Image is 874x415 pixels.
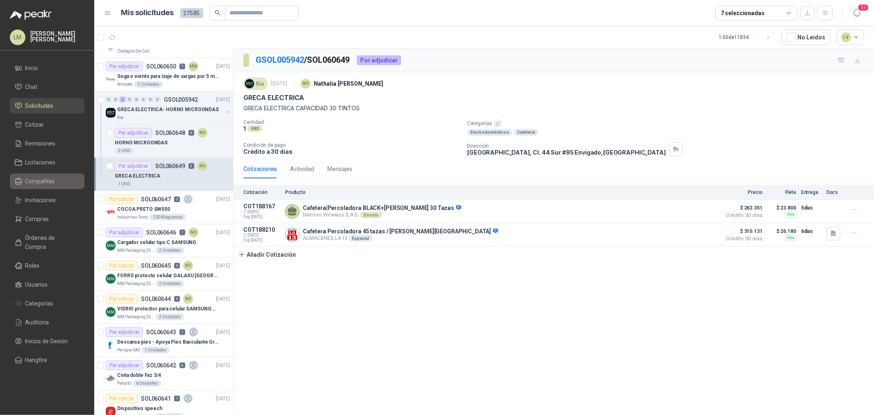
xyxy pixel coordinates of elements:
p: MM Packaging [GEOGRAPHIC_DATA] [117,314,154,320]
p: Perugia SAS [117,347,140,353]
p: SOL060642 [146,363,176,368]
div: 5 Unidades [134,81,163,88]
div: Por adjudicar [357,55,401,65]
div: 0 [106,97,112,103]
p: $ 23.800 [767,203,796,213]
p: Precio [722,189,763,195]
span: Usuarios [25,280,48,289]
p: [DATE] [216,262,230,270]
div: Por cotizar [106,394,138,404]
img: Company Logo [286,228,299,242]
div: Cotizaciones [243,164,277,173]
div: Por adjudicar [115,128,152,138]
div: Por adjudicar [115,161,152,171]
p: Flete [767,189,796,195]
p: COT188167 [243,203,280,210]
p: COT188210 [243,226,280,233]
p: 1 [179,329,185,335]
div: Por adjudicar [106,62,143,71]
div: 0 [134,97,140,103]
span: $ 310.131 [722,226,763,236]
div: UND [247,125,263,132]
a: Chat [10,79,84,95]
div: 1 UND [115,181,134,187]
p: Soga o viento para izaje de cargas por 5 metros [117,73,219,80]
div: Flex [785,235,796,241]
span: C: [DATE] [243,233,280,238]
p: [DATE] [271,80,287,88]
p: GRECA ELECTRICA- HORNO MICROONDAS [117,106,219,114]
p: 6 días [801,226,822,236]
p: SOL060645 [141,263,171,269]
div: 2 UND [115,148,134,154]
div: Por cotizar [106,294,138,304]
a: Por adjudicarSOL0606501MM[DATE] Company LogoSoga o viento para izaje de cargas por 5 metrosAlmate... [94,58,233,91]
p: 0 [174,296,180,302]
div: 6 Unidades [133,380,161,387]
button: No Leídos [782,30,830,45]
span: Crédito 30 días [722,236,763,241]
a: Por cotizarSOL0606440NO[DATE] Company LogoVIDRIO protector para celular SAMSUNG GALAXI A16 5GMM P... [94,291,233,324]
p: 6 [188,130,194,136]
p: [DATE] [216,96,230,104]
p: [DATE] [216,395,230,403]
p: [PERSON_NAME] [PERSON_NAME] [30,31,84,42]
p: 0 [174,263,180,269]
p: Cafetera Percoladora 45 tazas / [PERSON_NAME][GEOGRAPHIC_DATA] [303,228,498,235]
a: Roles [10,258,84,274]
div: Por cotizar [106,261,138,271]
p: FORRO protecto celular GALAXU [GEOGRAPHIC_DATA] A16 5G [117,272,219,280]
span: Compañías [25,177,55,186]
div: Directo [360,212,382,218]
a: Compras [10,211,84,227]
span: Hangfire [25,356,48,365]
p: Entrega [801,189,822,195]
p: HORNO MICROONDAS [115,139,168,147]
div: 2 Unidades [156,247,184,254]
p: [DATE] [216,63,230,71]
p: / SOL060649 [256,54,350,66]
p: ALMACENES LA 13 [303,235,498,242]
a: Cotizar [10,117,84,132]
div: 7 seleccionadas [721,9,765,18]
img: Company Logo [106,108,116,118]
p: Cantidad [243,119,461,125]
p: Cinta doble Faz 3/4 [117,372,161,379]
span: Invitaciones [25,196,56,205]
p: 5 días [801,203,822,213]
div: NO [183,261,193,271]
div: 1 Unidades [141,347,170,353]
p: Dispositivo speech [117,405,162,413]
span: $ 263.351 [722,203,763,213]
a: Usuarios [10,277,84,292]
div: MM [188,62,198,71]
div: Cafetería [514,129,538,136]
a: Órdenes de Compra [10,230,84,255]
img: Company Logo [106,241,116,251]
span: Compras [25,214,49,223]
span: 27585 [180,8,203,18]
div: Especial [349,235,372,242]
p: Cafetera|Percoladora BLACK+[PERSON_NAME] 30 Tazas [303,205,461,212]
div: Por adjudicar [106,327,143,337]
p: 1 [174,396,180,401]
div: Mensajes [327,164,352,173]
a: Inicios de Sesión [10,333,84,349]
p: Producto [285,189,717,195]
div: Por cotizar [106,194,138,204]
p: SOL060650 [146,64,176,69]
p: [DATE] [216,328,230,336]
p: 2 [188,163,194,169]
a: Por cotizarSOL0606450NO[DATE] Company LogoFORRO protecto celular GALAXU [GEOGRAPHIC_DATA] A16 5GM... [94,258,233,291]
div: NO [198,161,207,171]
a: GSOL005942 [256,55,304,65]
span: Inicio [25,64,39,73]
p: 4 [179,363,185,368]
a: Por adjudicarSOL0606461NO[DATE] Company LogoCargador celular tipo C SAMSUNGMM Packaging [GEOGRAPH... [94,224,233,258]
div: NO [198,128,207,138]
p: GRECA ELECTRICA [115,172,160,180]
p: SOL060641 [141,396,171,401]
p: 0 [174,196,180,202]
span: Categorías [25,299,54,308]
img: Company Logo [106,207,116,217]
